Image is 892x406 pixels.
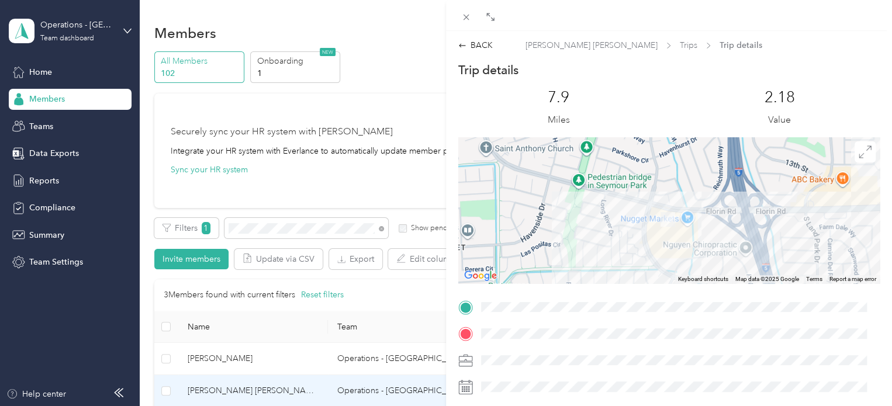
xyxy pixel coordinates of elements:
p: Miles [548,113,570,127]
span: Trips [680,39,697,51]
button: Keyboard shortcuts [678,275,728,283]
span: Map data ©2025 Google [735,276,799,282]
span: [PERSON_NAME] [PERSON_NAME] [525,39,658,51]
p: Trip details [458,62,518,78]
p: 2.18 [765,88,795,107]
img: Google [461,268,500,283]
p: 7.9 [548,88,569,107]
div: BACK [458,39,493,51]
span: Trip details [720,39,762,51]
iframe: Everlance-gr Chat Button Frame [827,341,892,406]
a: Open this area in Google Maps (opens a new window) [461,268,500,283]
p: Value [768,113,791,127]
a: Terms (opens in new tab) [806,276,822,282]
a: Report a map error [829,276,876,282]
